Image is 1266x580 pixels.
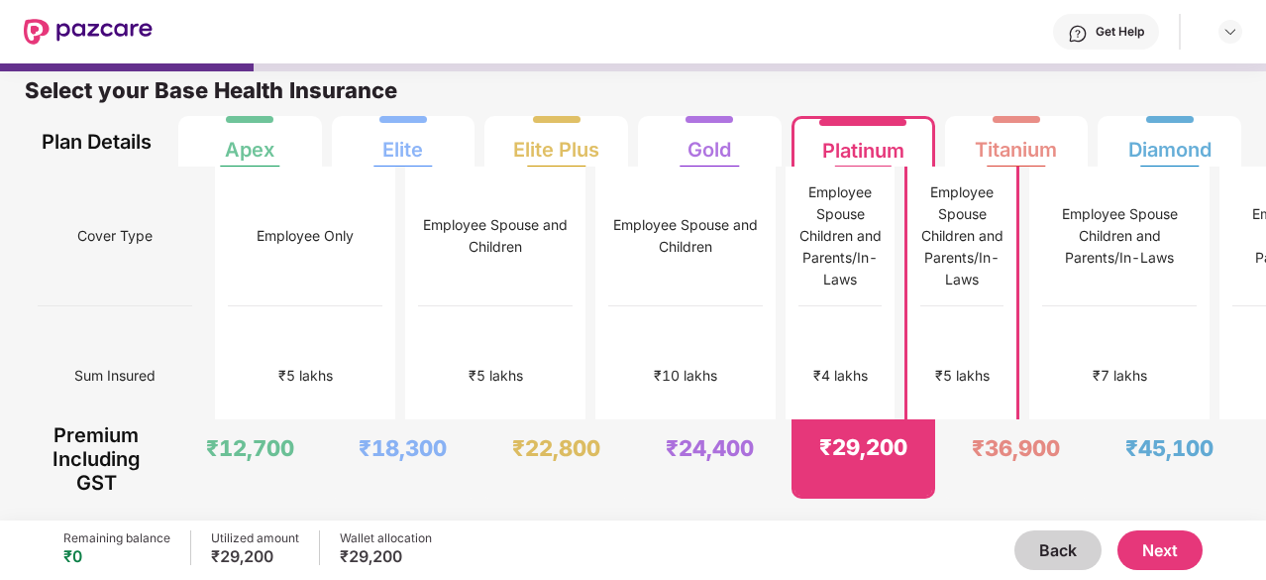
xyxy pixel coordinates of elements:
[798,181,882,290] div: Employee Spouse Children and Parents/In-Laws
[920,181,1003,290] div: Employee Spouse Children and Parents/In-Laws
[1014,530,1102,570] button: Back
[38,419,156,499] div: Premium Including GST
[24,19,153,45] img: New Pazcare Logo
[1093,365,1147,387] div: ₹7 lakhs
[1117,530,1203,570] button: Next
[211,546,299,566] div: ₹29,200
[1068,24,1088,44] img: svg+xml;base64,PHN2ZyBpZD0iSGVscC0zMngzMiIgeG1sbnM9Imh0dHA6Ly93d3cudzMub3JnLzIwMDAvc3ZnIiB3aWR0aD...
[63,546,170,566] div: ₹0
[418,214,573,258] div: Employee Spouse and Children
[935,365,990,387] div: ₹5 lakhs
[225,122,274,162] div: Apex
[359,434,447,462] div: ₹18,300
[512,434,600,462] div: ₹22,800
[654,365,717,387] div: ₹10 lakhs
[77,217,153,255] span: Cover Type
[382,122,423,162] div: Elite
[211,530,299,546] div: Utilized amount
[278,365,333,387] div: ₹5 lakhs
[206,434,294,462] div: ₹12,700
[63,530,170,546] div: Remaining balance
[74,357,156,395] span: Sum Insured
[608,214,763,258] div: Employee Spouse and Children
[666,434,754,462] div: ₹24,400
[1128,122,1212,162] div: Diamond
[1096,24,1144,40] div: Get Help
[1125,434,1213,462] div: ₹45,100
[975,122,1057,162] div: Titanium
[822,123,904,163] div: Platinum
[38,116,156,167] div: Plan Details
[469,365,523,387] div: ₹5 lakhs
[513,122,599,162] div: Elite Plus
[687,122,731,162] div: Gold
[1042,203,1197,269] div: Employee Spouse Children and Parents/In-Laws
[340,546,432,566] div: ₹29,200
[819,433,907,461] div: ₹29,200
[813,365,868,387] div: ₹4 lakhs
[257,225,354,247] div: Employee Only
[1222,24,1238,40] img: svg+xml;base64,PHN2ZyBpZD0iRHJvcGRvd24tMzJ4MzIiIHhtbG5zPSJodHRwOi8vd3d3LnczLm9yZy8yMDAwL3N2ZyIgd2...
[972,434,1060,462] div: ₹36,900
[340,530,432,546] div: Wallet allocation
[25,76,1241,116] div: Select your Base Health Insurance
